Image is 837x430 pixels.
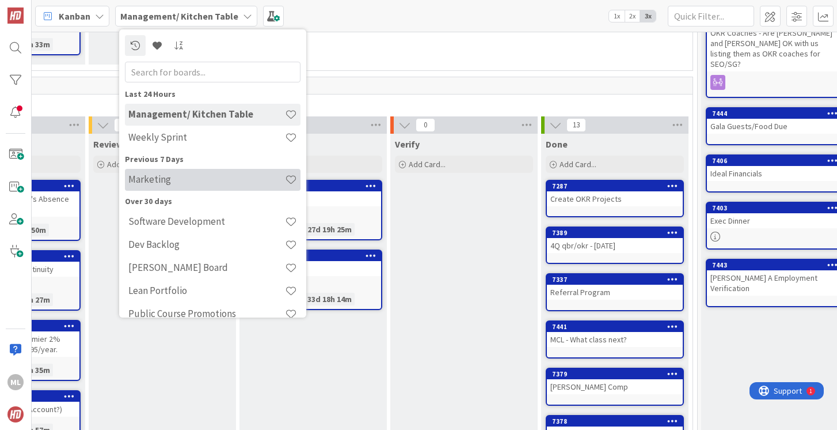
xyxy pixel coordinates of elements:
div: 7228 [250,182,381,190]
span: Done [546,138,568,150]
span: Add Card... [107,159,144,169]
div: RFP [245,191,381,206]
img: avatar [7,406,24,423]
b: Management/ Kitchen Table [120,10,238,22]
div: 7441MCL - What class next? [547,322,683,347]
h4: Weekly Sprint [128,131,285,143]
div: 7379 [552,370,683,378]
div: 33d 18h 14m [305,293,355,305]
span: 3x [640,10,656,22]
div: 7405 [250,252,381,260]
div: 7337 [552,276,683,284]
div: 7379[PERSON_NAME] Comp [547,369,683,394]
div: 73894Q qbr/okr - [DATE] [547,228,683,253]
span: Verify [395,138,420,150]
span: Review [93,138,123,150]
div: 7389 [552,229,683,237]
div: 7287 [547,181,683,191]
div: 7228RFP [245,181,381,206]
span: 0 [416,118,435,132]
div: 7405 [245,251,381,261]
div: 7337 [547,274,683,285]
div: [PERSON_NAME] Comp [547,379,683,394]
div: Previous 7 Days [125,153,300,165]
img: Visit kanbanzone.com [7,7,24,24]
div: Create OKR Projects [547,191,683,206]
div: 7441 [547,322,683,332]
span: Support [24,2,52,16]
div: AI Plan [245,261,381,276]
div: 4Q qbr/okr - [DATE] [547,238,683,253]
h4: Lean Portfolio [128,285,285,296]
h4: Management/ Kitchen Table [128,108,285,120]
div: 7441 [552,323,683,331]
span: Add Card... [409,159,446,169]
div: 7287Create OKR Projects [547,181,683,206]
h4: [PERSON_NAME] Board [128,262,285,273]
h4: Marketing [128,173,285,185]
h4: Software Development [128,216,285,227]
div: 7287 [552,182,683,190]
div: MCL - What class next? [547,332,683,347]
div: Over 30 days [125,195,300,208]
div: 1 [60,5,63,14]
span: 13 [566,118,586,132]
span: 2x [625,10,640,22]
div: 7378 [547,416,683,427]
div: 7378 [552,417,683,425]
h4: Dev Backlog [128,239,285,250]
input: Search for boards... [125,62,300,82]
div: ML [7,374,24,390]
h4: Public Course Promotions [128,308,285,319]
div: 7228 [245,181,381,191]
span: Kanban [59,9,90,23]
div: 7379 [547,369,683,379]
div: Referral Program [547,285,683,300]
div: 7405AI Plan [245,251,381,276]
span: 1x [609,10,625,22]
div: Last 24 Hours [125,88,300,100]
input: Quick Filter... [668,6,754,27]
span: Add Card... [560,159,596,169]
div: 27d 19h 25m [305,223,355,236]
span: 0 [114,118,134,132]
div: 7389 [547,228,683,238]
div: 7337Referral Program [547,274,683,300]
